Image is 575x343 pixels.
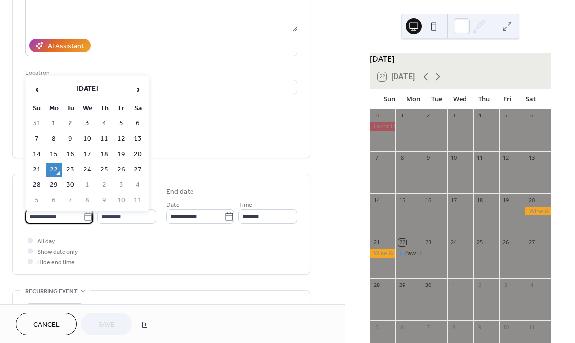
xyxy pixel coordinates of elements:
[425,154,432,162] div: 9
[373,196,380,204] div: 14
[79,147,95,162] td: 17
[450,239,458,246] div: 24
[425,112,432,119] div: 2
[425,281,432,288] div: 30
[46,193,62,208] td: 6
[395,249,421,258] div: Paw Printz CompAnimals Pet Rescue Fundraiser
[425,239,432,246] div: 23
[46,101,62,115] th: Mo
[476,323,484,331] div: 9
[401,89,425,109] div: Mon
[16,313,77,335] button: Cancel
[502,112,510,119] div: 5
[46,147,62,162] td: 15
[96,147,112,162] td: 18
[79,178,95,192] td: 1
[96,101,112,115] th: Th
[519,89,543,109] div: Sat
[450,112,458,119] div: 3
[373,323,380,331] div: 5
[29,163,45,177] td: 21
[398,239,406,246] div: 22
[63,193,78,208] td: 7
[476,281,484,288] div: 2
[448,89,472,109] div: Wed
[525,207,551,216] div: Wine & Pizza Pie Pairing
[63,132,78,146] td: 9
[425,196,432,204] div: 16
[238,200,252,210] span: Time
[166,187,194,197] div: End date
[450,154,458,162] div: 10
[96,163,112,177] td: 25
[29,101,45,115] th: Su
[398,154,406,162] div: 8
[472,89,496,109] div: Thu
[378,89,401,109] div: Sun
[425,323,432,331] div: 7
[476,154,484,162] div: 11
[96,193,112,208] td: 9
[113,163,129,177] td: 26
[476,239,484,246] div: 25
[29,132,45,146] td: 7
[404,249,567,258] div: Paw [PERSON_NAME] CompAnimals Pet Rescue Fundraiser
[130,147,146,162] td: 20
[450,281,458,288] div: 1
[46,178,62,192] td: 29
[96,116,112,131] td: 4
[370,122,395,131] div: Labor Day Weekend WINE SALE!
[398,323,406,331] div: 6
[79,101,95,115] th: We
[450,323,458,331] div: 8
[29,193,45,208] td: 5
[29,147,45,162] td: 14
[46,116,62,131] td: 1
[502,239,510,246] div: 26
[33,320,60,330] span: Cancel
[476,196,484,204] div: 18
[398,196,406,204] div: 15
[29,79,44,99] span: ‹
[166,200,180,210] span: Date
[37,257,75,268] span: Hide end time
[25,286,78,297] span: Recurring event
[496,89,519,109] div: Fri
[79,132,95,146] td: 10
[130,163,146,177] td: 27
[130,132,146,146] td: 13
[63,178,78,192] td: 30
[113,101,129,115] th: Fr
[373,112,380,119] div: 31
[46,132,62,146] td: 8
[113,147,129,162] td: 19
[29,39,91,52] button: AI Assistant
[528,239,535,246] div: 27
[46,79,129,100] th: [DATE]
[370,249,395,258] div: Wine & Pizza Pie Pairing
[29,178,45,192] td: 28
[63,163,78,177] td: 23
[450,196,458,204] div: 17
[63,147,78,162] td: 16
[528,323,535,331] div: 11
[528,281,535,288] div: 4
[48,41,84,52] div: AI Assistant
[425,89,448,109] div: Tue
[37,247,78,257] span: Show date only
[130,101,146,115] th: Sa
[502,323,510,331] div: 10
[79,163,95,177] td: 24
[476,112,484,119] div: 4
[528,196,535,204] div: 20
[130,178,146,192] td: 4
[25,68,295,78] div: Location
[373,154,380,162] div: 7
[37,236,55,247] span: All day
[502,281,510,288] div: 3
[113,116,129,131] td: 5
[130,193,146,208] td: 11
[96,132,112,146] td: 11
[79,193,95,208] td: 8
